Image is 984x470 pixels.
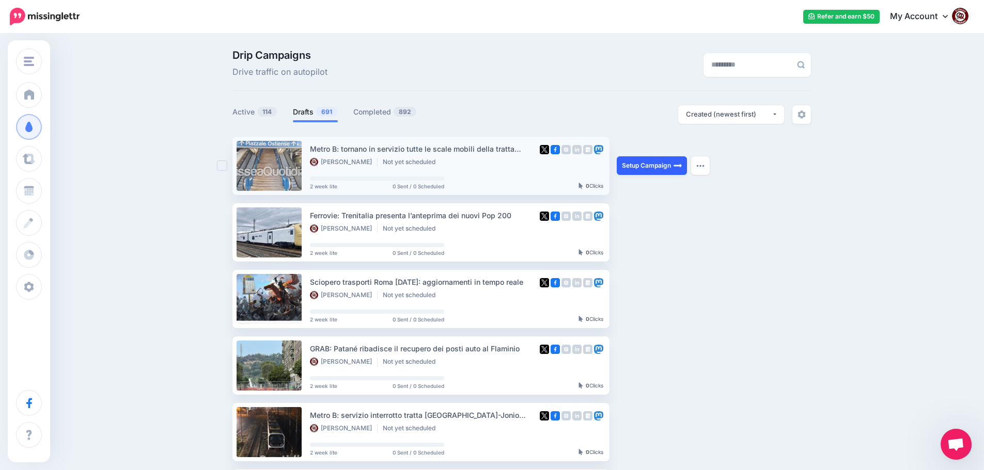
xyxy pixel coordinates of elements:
[310,224,378,233] li: [PERSON_NAME]
[583,345,592,354] img: google_business-grey-square.png
[232,50,327,60] span: Drip Campaigns
[880,4,969,29] a: My Account
[232,66,327,79] span: Drive traffic on autopilot
[353,106,417,118] a: Completed892
[803,10,880,24] a: Refer and earn $50
[572,411,582,420] img: linkedin-grey-square.png
[540,278,549,287] img: twitter-square.png
[572,278,582,287] img: linkedin-grey-square.png
[293,106,338,118] a: Drafts691
[310,450,337,455] span: 2 week lite
[551,278,560,287] img: facebook-square.png
[540,212,549,221] img: twitter-square.png
[583,145,592,154] img: google_business-grey-square.png
[383,358,441,366] li: Not yet scheduled
[310,143,536,155] div: Metro B: tornano in servizio tutte le scale mobili della tratta Termini-Laurentina
[586,316,589,322] b: 0
[540,345,549,354] img: twitter-square.png
[10,8,80,25] img: Missinglettr
[540,145,549,154] img: twitter-square.png
[583,278,592,287] img: google_business-grey-square.png
[316,107,337,117] span: 691
[310,184,337,189] span: 2 week lite
[583,411,592,420] img: google_business-grey-square.png
[257,107,277,117] span: 114
[572,145,582,154] img: linkedin-grey-square.png
[579,183,603,189] div: Clicks
[572,212,582,221] img: linkedin-grey-square.png
[393,383,444,388] span: 0 Sent / 0 Scheduled
[540,411,549,420] img: twitter-square.png
[310,209,536,221] div: Ferrovie: Trenitalia presenta l’anteprima dei nuovi Pop 200
[561,145,571,154] img: instagram-grey-square.png
[941,429,972,460] div: Aprire la chat
[551,145,560,154] img: facebook-square.png
[310,291,378,299] li: [PERSON_NAME]
[561,278,571,287] img: instagram-grey-square.png
[579,316,603,322] div: Clicks
[579,250,603,256] div: Clicks
[310,276,536,288] div: Sciopero trasporti Roma [DATE]: aggiornamenti in tempo reale
[561,411,571,420] img: instagram-grey-square.png
[594,345,603,354] img: mastodon-square.png
[579,183,583,189] img: pointer-grey-darker.png
[310,383,337,388] span: 2 week lite
[310,358,378,366] li: [PERSON_NAME]
[579,316,583,322] img: pointer-grey-darker.png
[686,109,772,119] div: Created (newest first)
[310,250,337,255] span: 2 week lite
[696,164,705,167] img: dots.png
[586,382,589,388] b: 0
[551,212,560,221] img: facebook-square.png
[586,183,589,189] b: 0
[310,409,536,421] div: Metro B: servizio interrotto tratta [GEOGRAPHIC_DATA]-Jonio l’[DATE] per collaudi del treno Hitachi
[24,57,34,66] img: menu.png
[579,449,583,455] img: pointer-grey-darker.png
[232,106,277,118] a: Active114
[579,249,583,255] img: pointer-grey-darker.png
[579,382,583,388] img: pointer-grey-darker.png
[594,212,603,221] img: mastodon-square.png
[310,343,536,354] div: GRAB: Patané ribadisce il recupero dei posti auto al Flaminio
[617,156,687,175] a: Setup Campaign
[383,424,441,432] li: Not yet scheduled
[678,105,784,124] button: Created (newest first)
[579,383,603,389] div: Clicks
[551,345,560,354] img: facebook-square.png
[561,212,571,221] img: instagram-grey-square.png
[797,61,805,69] img: search-grey-6.png
[594,278,603,287] img: mastodon-square.png
[586,249,589,255] b: 0
[572,345,582,354] img: linkedin-grey-square.png
[594,411,603,420] img: mastodon-square.png
[594,145,603,154] img: mastodon-square.png
[583,212,592,221] img: google_business-grey-square.png
[579,449,603,456] div: Clicks
[393,250,444,255] span: 0 Sent / 0 Scheduled
[393,184,444,189] span: 0 Sent / 0 Scheduled
[310,424,378,432] li: [PERSON_NAME]
[674,161,682,170] img: arrow-long-right-white.png
[393,450,444,455] span: 0 Sent / 0 Scheduled
[383,158,441,166] li: Not yet scheduled
[383,224,441,233] li: Not yet scheduled
[561,345,571,354] img: instagram-grey-square.png
[551,411,560,420] img: facebook-square.png
[310,158,378,166] li: [PERSON_NAME]
[383,291,441,299] li: Not yet scheduled
[586,449,589,455] b: 0
[798,110,806,119] img: settings-grey.png
[393,317,444,322] span: 0 Sent / 0 Scheduled
[310,317,337,322] span: 2 week lite
[394,107,416,117] span: 892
